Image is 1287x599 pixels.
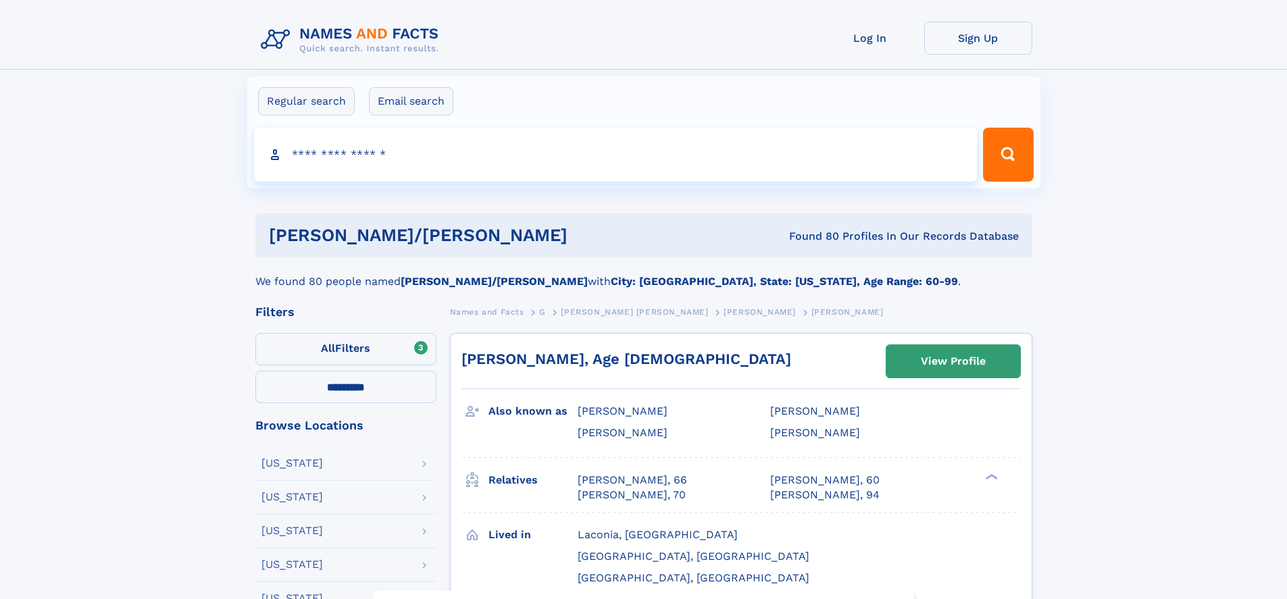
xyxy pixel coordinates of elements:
div: [US_STATE] [261,559,323,570]
div: [US_STATE] [261,525,323,536]
span: [PERSON_NAME] [770,426,860,439]
a: View Profile [886,345,1020,377]
a: Names and Facts [450,303,524,320]
a: [PERSON_NAME], 70 [578,488,686,502]
div: Browse Locations [255,419,436,432]
a: [PERSON_NAME], 60 [770,473,880,488]
span: [GEOGRAPHIC_DATA], [GEOGRAPHIC_DATA] [578,550,809,563]
div: ❯ [982,472,999,481]
h1: [PERSON_NAME]/[PERSON_NAME] [269,227,678,244]
a: [PERSON_NAME], Age [DEMOGRAPHIC_DATA] [461,350,791,367]
a: [PERSON_NAME] [PERSON_NAME] [561,303,708,320]
span: [PERSON_NAME] [PERSON_NAME] [561,307,708,317]
span: [PERSON_NAME] [770,405,860,417]
div: [US_STATE] [261,492,323,502]
span: Laconia, [GEOGRAPHIC_DATA] [578,528,738,541]
span: [PERSON_NAME] [724,307,796,317]
a: G [539,303,546,320]
div: We found 80 people named with . [255,257,1032,290]
span: All [321,342,335,355]
div: Found 80 Profiles In Our Records Database [678,229,1019,244]
a: [PERSON_NAME], 66 [578,473,687,488]
span: [PERSON_NAME] [578,405,667,417]
div: Filters [255,306,436,318]
a: Log In [816,22,924,55]
b: [PERSON_NAME]/[PERSON_NAME] [401,275,588,288]
a: Sign Up [924,22,1032,55]
span: [PERSON_NAME] [578,426,667,439]
label: Filters [255,333,436,365]
button: Search Button [983,128,1033,182]
span: G [539,307,546,317]
span: [GEOGRAPHIC_DATA], [GEOGRAPHIC_DATA] [578,571,809,584]
a: [PERSON_NAME], 94 [770,488,880,502]
label: Regular search [258,87,355,115]
label: Email search [369,87,453,115]
b: City: [GEOGRAPHIC_DATA], State: [US_STATE], Age Range: 60-99 [611,275,958,288]
div: View Profile [921,346,986,377]
h3: Lived in [488,523,578,546]
img: Logo Names and Facts [255,22,450,58]
h3: Relatives [488,469,578,492]
div: [US_STATE] [261,458,323,469]
span: [PERSON_NAME] [811,307,884,317]
a: [PERSON_NAME] [724,303,796,320]
h3: Also known as [488,400,578,423]
input: search input [254,128,978,182]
